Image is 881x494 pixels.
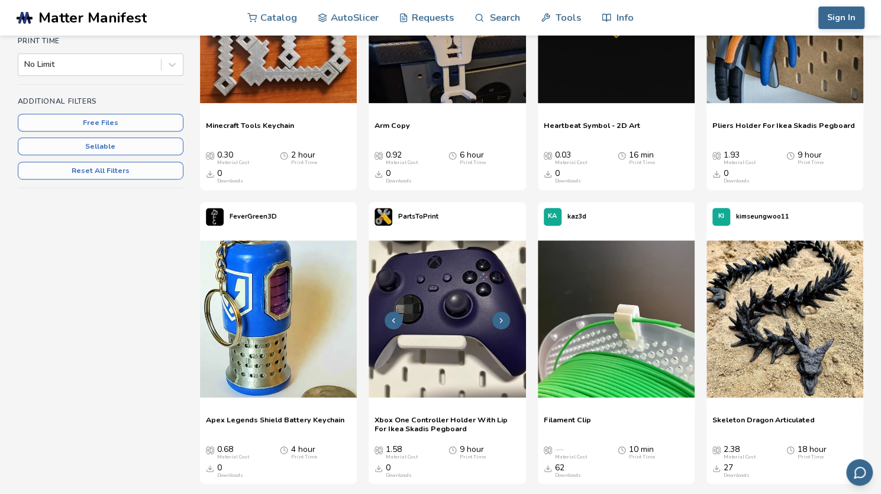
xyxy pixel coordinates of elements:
a: Xbox One Controller Holder With Lip For Ikea Skadis Pegboard [375,415,519,433]
div: Material Cost [217,454,249,460]
div: 0.03 [555,150,587,166]
h4: Additional Filters [18,97,183,105]
a: Skeleton Dragon Articulated [712,415,815,433]
span: Average Print Time [448,445,457,454]
div: 9 hour [798,150,824,166]
span: Downloads [375,169,383,178]
div: Downloads [555,473,581,479]
div: 0.30 [217,150,249,166]
p: FeverGreen3D [230,210,277,223]
div: Material Cost [555,454,587,460]
a: FeverGreen3D's profileFeverGreen3D [200,202,283,232]
span: — [555,445,563,454]
span: Average Print Time [786,150,795,160]
span: Average Cost [375,150,383,160]
span: Downloads [712,169,721,178]
span: Downloads [544,169,552,178]
div: Downloads [217,473,243,479]
div: 2 hour [291,150,317,166]
img: PartsToPrint's profile [375,208,392,226]
div: Print Time [460,160,486,166]
div: Print Time [629,160,655,166]
span: Downloads [712,463,721,473]
div: 6 hour [460,150,486,166]
div: Material Cost [386,160,418,166]
span: KI [718,213,724,220]
h4: Print Time [18,37,183,45]
button: Reset All Filters [18,162,183,179]
span: Average Print Time [618,445,626,454]
div: 62 [555,463,581,479]
div: Print Time [629,454,655,460]
div: 27 [724,463,750,479]
span: Downloads [206,169,214,178]
span: Average Cost [206,150,214,160]
div: Print Time [460,454,486,460]
span: Average Cost [712,150,721,160]
p: kimseungwoo11 [736,210,789,223]
div: Print Time [291,160,317,166]
span: Downloads [544,463,552,473]
div: Downloads [555,178,581,184]
div: Material Cost [217,160,249,166]
div: Material Cost [386,454,418,460]
div: Downloads [386,178,412,184]
div: 18 hour [798,445,827,460]
button: Sellable [18,137,183,155]
div: 9 hour [460,445,486,460]
span: Average Cost [375,445,383,454]
div: 10 min [629,445,655,460]
div: Downloads [724,473,750,479]
span: Average Print Time [280,445,288,454]
span: KA [548,213,557,220]
div: Print Time [798,454,824,460]
div: 0 [724,169,750,184]
span: Average Cost [544,445,552,454]
div: 1.93 [724,150,756,166]
button: Sign In [818,7,864,29]
div: Print Time [798,160,824,166]
span: Average Print Time [448,150,457,160]
span: Average Print Time [786,445,795,454]
a: Filament Clip [544,415,591,433]
a: Apex Legends Shield Battery Keychain [206,415,344,433]
div: Material Cost [555,160,587,166]
input: No Limit [24,60,27,69]
div: Downloads [386,473,412,479]
div: 1.58 [386,445,418,460]
div: Downloads [217,178,243,184]
a: Pliers Holder For Ikea Skadis Pegboard [712,121,855,139]
div: Material Cost [724,454,756,460]
a: Arm Copy [375,121,410,139]
span: Average Cost [712,445,721,454]
button: Send feedback via email [846,459,873,486]
div: Material Cost [724,160,756,166]
div: Downloads [724,178,750,184]
div: 0 [217,169,243,184]
span: Matter Manifest [38,9,147,26]
div: 4 hour [291,445,317,460]
a: PartsToPrint's profilePartsToPrint [369,202,444,232]
span: Average Print Time [618,150,626,160]
div: 2.38 [724,445,756,460]
div: 0 [386,169,412,184]
span: Average Cost [206,445,214,454]
span: Average Print Time [280,150,288,160]
div: 0.68 [217,445,249,460]
div: 16 min [629,150,655,166]
img: FeverGreen3D's profile [206,208,224,226]
button: Free Files [18,114,183,131]
span: Average Cost [544,150,552,160]
span: Heartbeat Symbol - 2D Art [544,121,640,139]
p: PartsToPrint [398,210,438,223]
a: Minecraft Tools Keychain [206,121,294,139]
div: Print Time [291,454,317,460]
div: 0 [555,169,581,184]
span: Downloads [206,463,214,473]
